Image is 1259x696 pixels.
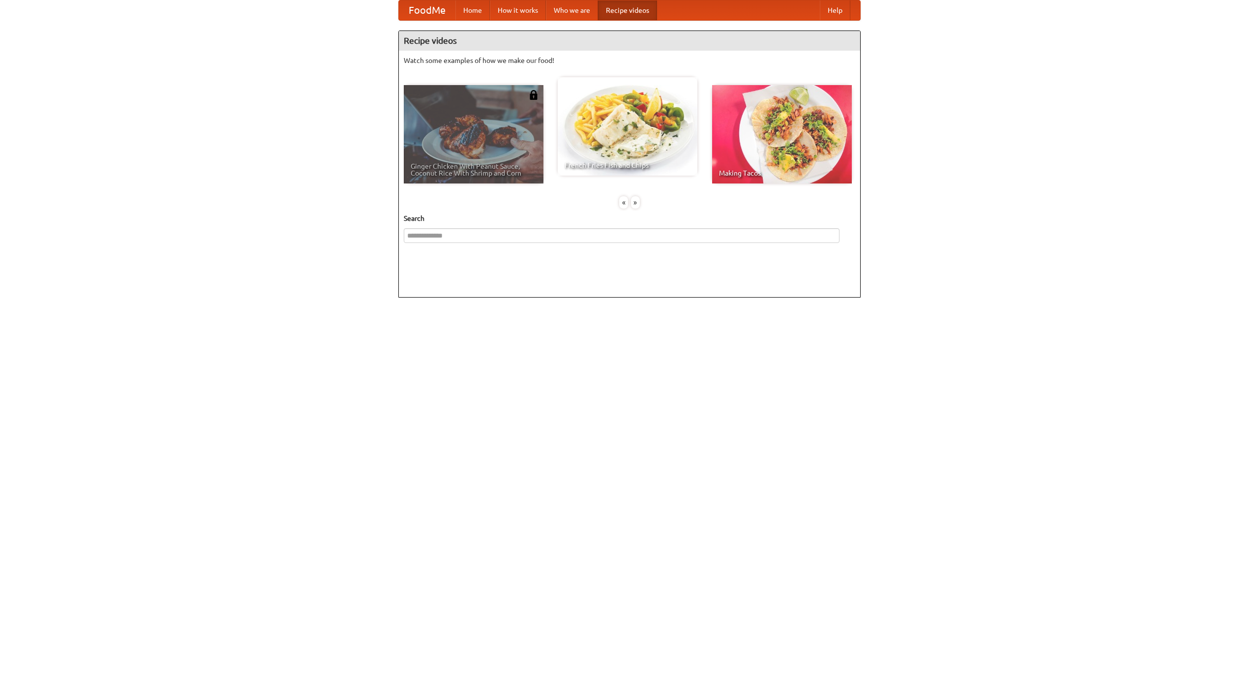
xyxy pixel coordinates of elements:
img: 483408.png [529,90,539,100]
a: FoodMe [399,0,455,20]
span: Making Tacos [719,170,845,177]
h5: Search [404,213,855,223]
a: Recipe videos [598,0,657,20]
a: Home [455,0,490,20]
span: French Fries Fish and Chips [565,162,690,169]
a: Making Tacos [712,85,852,183]
a: How it works [490,0,546,20]
p: Watch some examples of how we make our food! [404,56,855,65]
h4: Recipe videos [399,31,860,51]
div: » [631,196,640,209]
a: French Fries Fish and Chips [558,77,697,176]
a: Who we are [546,0,598,20]
div: « [619,196,628,209]
a: Help [820,0,850,20]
